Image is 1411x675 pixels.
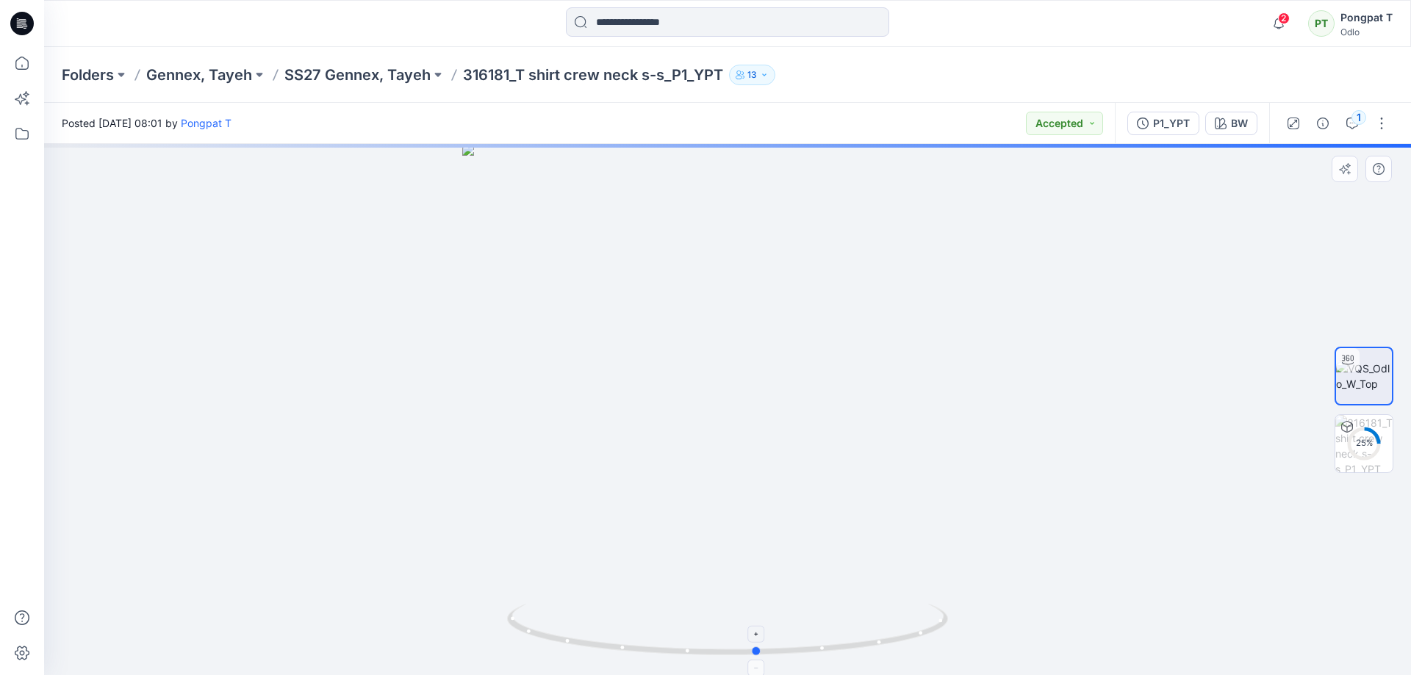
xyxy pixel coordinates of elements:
div: Pongpat T [1340,9,1393,26]
a: Folders [62,65,114,85]
button: BW [1205,112,1257,135]
button: 1 [1340,112,1364,135]
span: Posted [DATE] 08:01 by [62,115,231,131]
div: PT [1308,10,1335,37]
div: P1_YPT [1153,115,1190,131]
img: VQS_Odlo_W_Top [1336,361,1392,391]
button: 13 [729,65,775,85]
span: 2 [1278,12,1290,24]
button: P1_YPT [1127,112,1199,135]
p: 13 [747,67,757,83]
div: BW [1231,115,1248,131]
p: 316181_T shirt crew neck s-s_P1_YPT [463,65,723,85]
img: 316181_T shirt crew neck s-s_P1_YPT BW [1335,415,1393,472]
a: Pongpat T [181,117,231,129]
button: Details [1311,112,1335,135]
div: 1 [1351,110,1366,125]
a: Gennex, Tayeh [146,65,252,85]
div: 25 % [1346,437,1382,450]
a: SS27 Gennex, Tayeh [284,65,431,85]
div: Odlo [1340,26,1393,37]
